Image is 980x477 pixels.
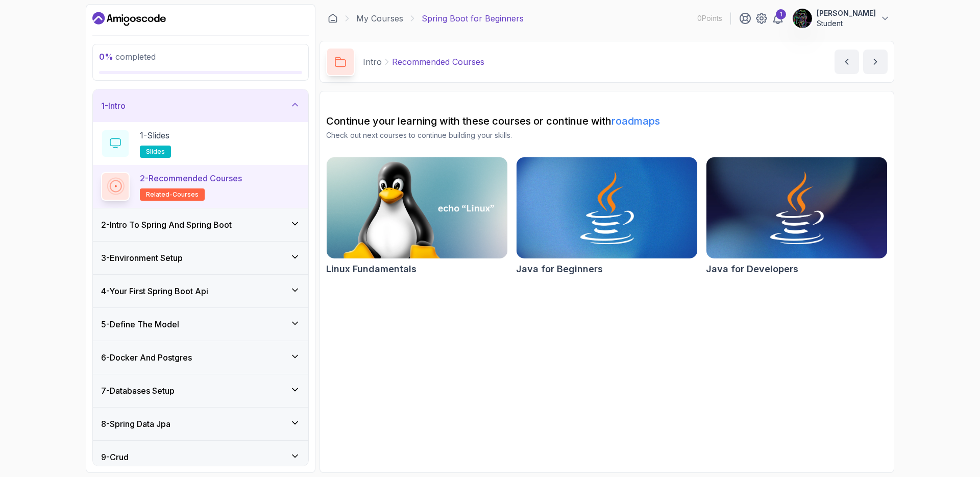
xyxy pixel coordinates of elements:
h3: 3 - Environment Setup [101,252,183,264]
a: Dashboard [328,13,338,23]
img: Linux Fundamentals card [327,157,507,258]
p: Intro [363,56,382,68]
p: 1 - Slides [140,129,169,141]
h2: Continue your learning with these courses or continue with [326,114,888,128]
button: next content [863,50,888,74]
p: [PERSON_NAME] [817,8,876,18]
a: Linux Fundamentals cardLinux Fundamentals [326,157,508,276]
a: roadmaps [611,115,660,127]
button: 2-Recommended Coursesrelated-courses [101,172,300,201]
a: Dashboard [92,11,166,27]
span: 0 % [99,52,113,62]
button: 3-Environment Setup [93,242,308,274]
img: Java for Developers card [706,157,887,258]
button: 2-Intro To Spring And Spring Boot [93,208,308,241]
h2: Java for Beginners [516,262,603,276]
h3: 2 - Intro To Spring And Spring Boot [101,219,232,231]
span: related-courses [146,190,199,199]
div: 1 [776,9,786,19]
h3: 1 - Intro [101,100,126,112]
h2: Linux Fundamentals [326,262,416,276]
button: 8-Spring Data Jpa [93,408,308,440]
h3: 5 - Define The Model [101,318,179,330]
a: My Courses [356,12,403,25]
h3: 4 - Your First Spring Boot Api [101,285,208,297]
a: Java for Beginners cardJava for Beginners [516,157,698,276]
h3: 8 - Spring Data Jpa [101,418,170,430]
button: user profile image[PERSON_NAME]Student [792,8,890,29]
p: Student [817,18,876,29]
a: 1 [772,12,784,25]
h3: 6 - Docker And Postgres [101,351,192,364]
img: Java for Beginners card [517,157,697,258]
p: Spring Boot for Beginners [422,12,524,25]
h2: Java for Developers [706,262,798,276]
button: previous content [835,50,859,74]
button: 1-Slidesslides [101,129,300,158]
a: Java for Developers cardJava for Developers [706,157,888,276]
p: 0 Points [697,13,722,23]
button: 6-Docker And Postgres [93,341,308,374]
h3: 7 - Databases Setup [101,385,175,397]
span: completed [99,52,156,62]
p: Check out next courses to continue building your skills. [326,130,888,140]
span: slides [146,148,165,156]
img: user profile image [793,9,812,28]
p: 2 - Recommended Courses [140,172,242,184]
button: 4-Your First Spring Boot Api [93,275,308,307]
h3: 9 - Crud [101,451,129,463]
button: 1-Intro [93,89,308,122]
button: 7-Databases Setup [93,374,308,407]
button: 9-Crud [93,441,308,473]
button: 5-Define The Model [93,308,308,341]
p: Recommended Courses [392,56,484,68]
